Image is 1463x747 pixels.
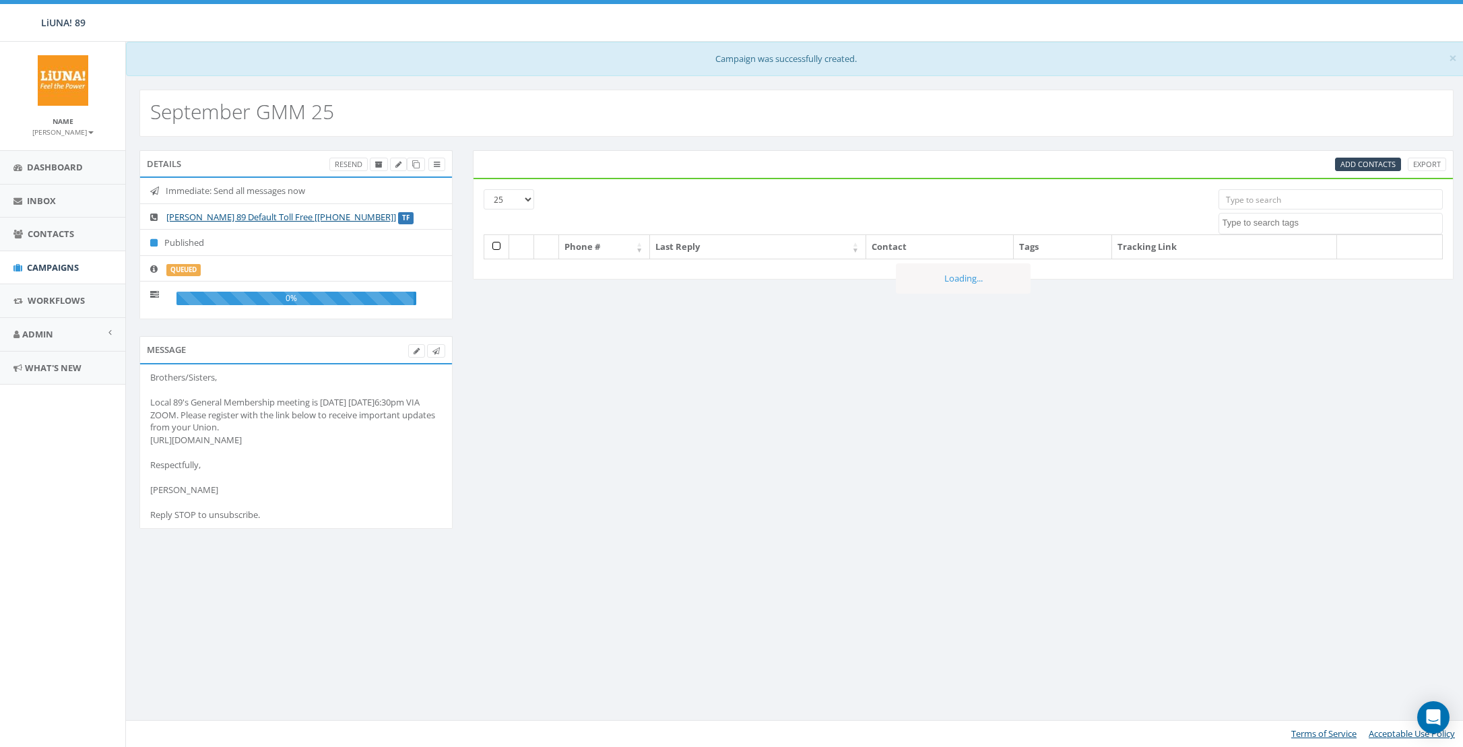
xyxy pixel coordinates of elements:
[22,328,53,340] span: Admin
[25,362,82,374] span: What's New
[27,195,56,207] span: Inbox
[1449,51,1457,65] button: Close
[166,211,396,223] a: [PERSON_NAME] 89 Default Toll Free [[PHONE_NUMBER]]
[28,228,74,240] span: Contacts
[650,235,866,259] th: Last Reply
[150,238,164,247] i: Published
[41,16,86,29] span: LiUNA! 89
[140,178,452,204] li: Immediate: Send all messages now
[412,159,420,169] span: Clone Campaign
[375,159,383,169] span: Archive Campaign
[140,229,452,256] li: Published
[866,235,1014,259] th: Contact
[1218,189,1443,209] input: Type to search
[1408,158,1446,172] a: Export
[150,371,442,521] div: Brothers/Sisters, Local 89's General Membership meeting is [DATE] [DATE]6:30pm VIA ZOOM. Please r...
[28,294,85,306] span: Workflows
[150,100,334,123] h2: September GMM 25
[559,235,650,259] th: Phone #
[166,264,201,276] label: queued
[150,187,166,195] i: Immediate: Send all messages now
[329,158,368,172] a: Resend
[414,346,420,356] span: Edit Campaign Body
[432,346,440,356] span: Send Test Message
[1112,235,1337,259] th: Tracking Link
[1291,727,1357,740] a: Terms of Service
[896,263,1031,294] div: Loading...
[32,127,94,137] small: [PERSON_NAME]
[398,212,414,224] label: TF
[1340,159,1396,169] span: Add Contacts
[1369,727,1455,740] a: Acceptable Use Policy
[27,261,79,273] span: Campaigns
[1335,158,1401,172] a: Add Contacts
[53,117,73,126] small: Name
[1223,217,1442,229] textarea: Search
[139,336,453,363] div: Message
[395,159,401,169] span: Edit Campaign Title
[27,161,83,173] span: Dashboard
[176,292,416,305] div: 0%
[434,159,440,169] span: View Campaign Delivery Statistics
[1417,701,1450,734] div: Open Intercom Messenger
[1014,235,1112,259] th: Tags
[1340,159,1396,169] span: CSV files only
[38,55,88,106] img: LiUNA!.jpg
[139,150,453,177] div: Details
[1449,48,1457,67] span: ×
[32,125,94,137] a: [PERSON_NAME]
